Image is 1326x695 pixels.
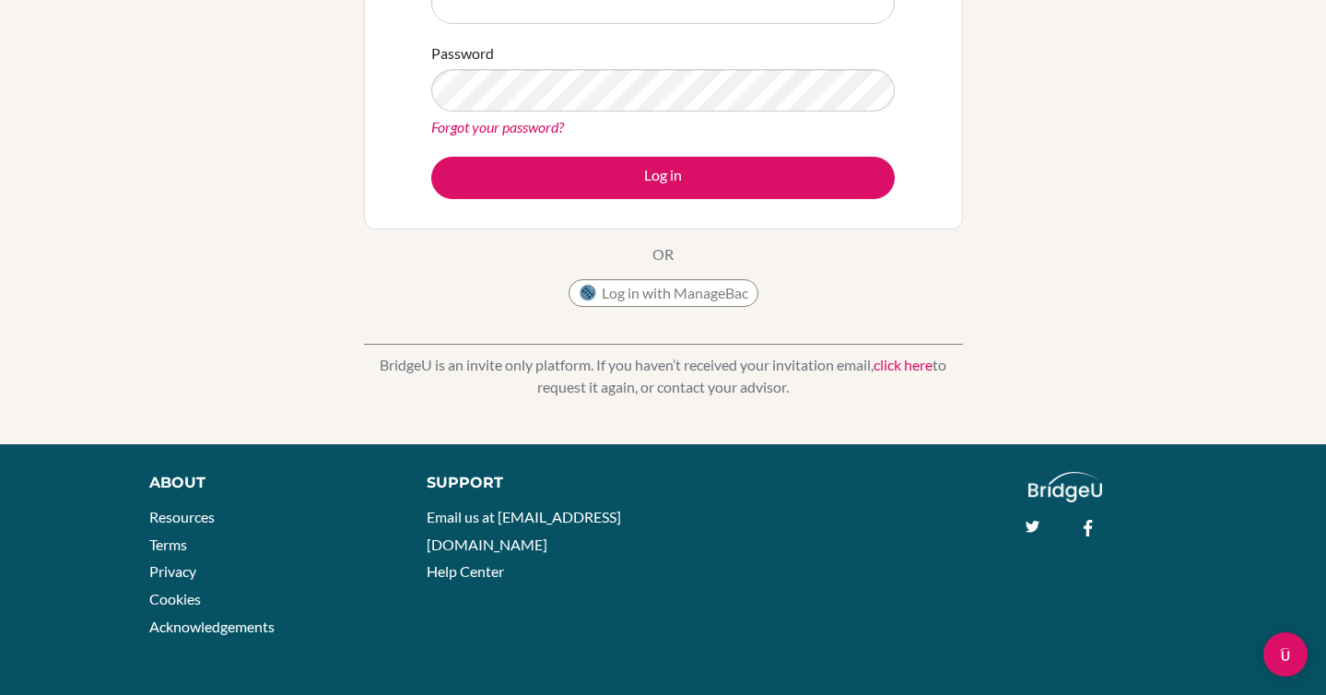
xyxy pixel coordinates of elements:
[149,472,385,494] div: About
[427,472,644,494] div: Support
[1263,632,1308,677] div: Open Intercom Messenger
[149,562,196,580] a: Privacy
[149,508,215,525] a: Resources
[427,562,504,580] a: Help Center
[149,536,187,553] a: Terms
[874,356,933,373] a: click here
[431,42,494,65] label: Password
[569,279,758,307] button: Log in with ManageBac
[149,590,201,607] a: Cookies
[427,508,621,553] a: Email us at [EMAIL_ADDRESS][DOMAIN_NAME]
[1028,472,1103,502] img: logo_white@2x-f4f0deed5e89b7ecb1c2cc34c3e3d731f90f0f143d5ea2071677605dd97b5244.png
[431,157,895,199] button: Log in
[652,243,674,265] p: OR
[149,618,275,635] a: Acknowledgements
[431,118,564,135] a: Forgot your password?
[364,354,963,398] p: BridgeU is an invite only platform. If you haven’t received your invitation email, to request it ...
